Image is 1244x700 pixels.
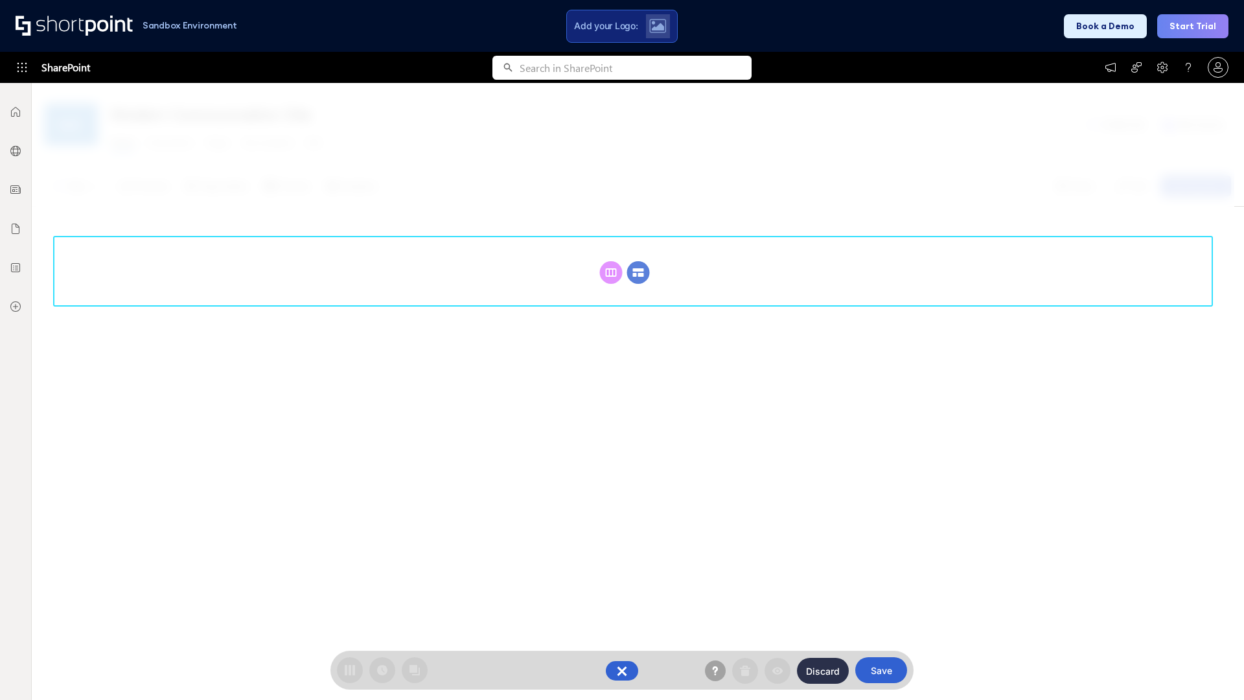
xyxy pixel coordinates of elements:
input: Search in SharePoint [520,56,752,80]
button: Save [855,657,907,683]
span: Add your Logo: [574,20,638,32]
button: Discard [797,658,849,684]
h1: Sandbox Environment [143,22,237,29]
iframe: Chat Widget [1179,638,1244,700]
button: Start Trial [1157,14,1228,38]
button: Book a Demo [1064,14,1147,38]
img: Upload logo [649,19,666,33]
span: SharePoint [41,52,90,83]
